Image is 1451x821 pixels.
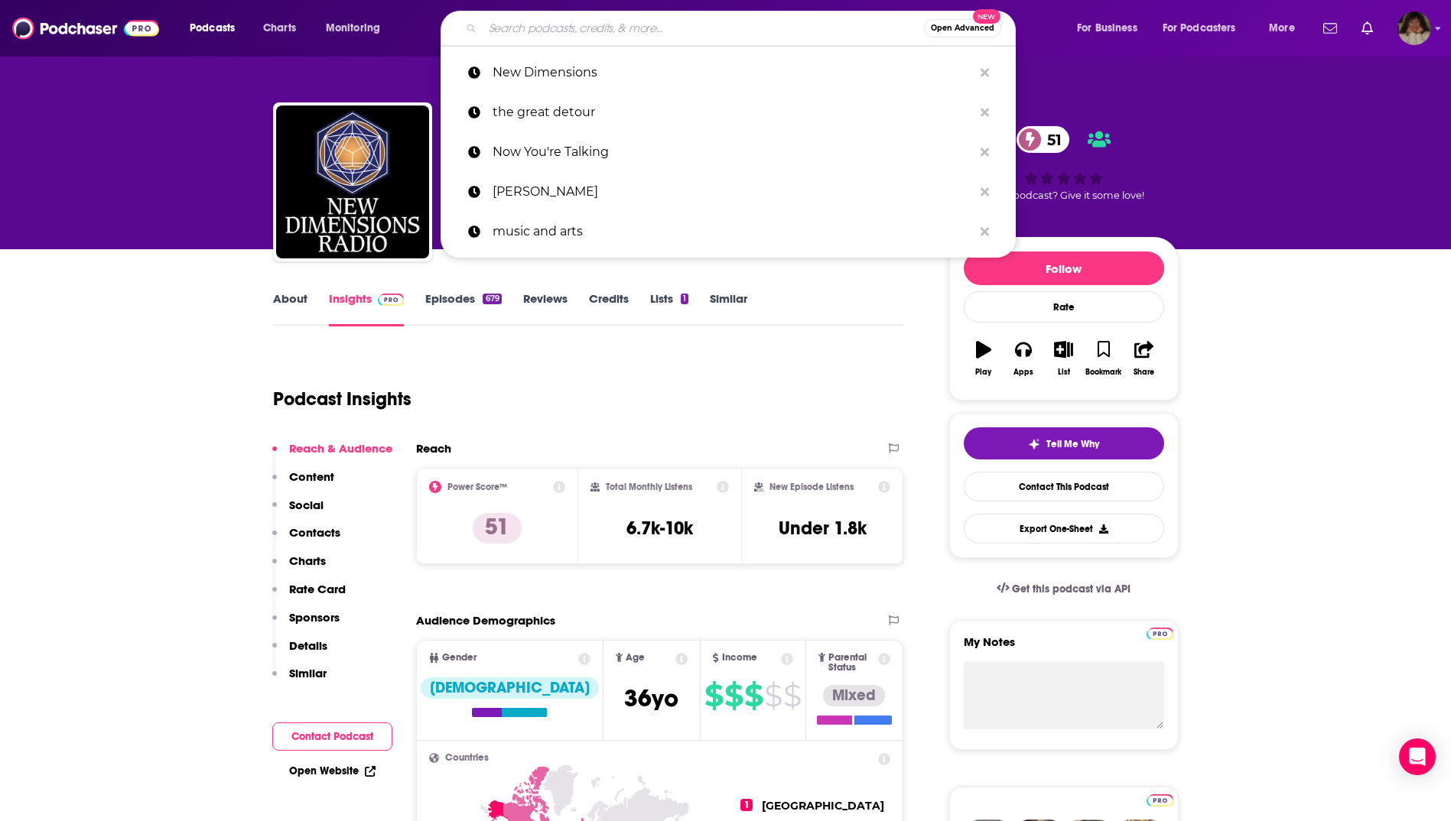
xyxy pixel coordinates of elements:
p: the great detour [493,92,973,132]
p: 51 [473,513,522,544]
span: Logged in as angelport [1397,11,1431,45]
p: Rate Card [289,582,346,596]
button: tell me why sparkleTell Me Why [964,427,1164,459]
h2: Total Monthly Listens [606,482,692,492]
a: Lists1 [650,291,688,326]
img: New Dimensions [276,105,429,258]
button: open menu [315,16,400,41]
p: Similar [289,666,327,680]
div: 1 [681,294,688,304]
span: $ [783,683,801,708]
a: Contact This Podcast [964,472,1164,501]
h3: Under 1.8k [779,517,867,540]
button: Social [272,498,324,526]
div: Open Intercom Messenger [1399,738,1436,775]
button: open menu [1153,16,1258,41]
a: Show notifications dropdown [1317,15,1343,41]
span: $ [744,683,763,708]
a: Pro website [1147,792,1173,806]
div: Share [1134,368,1154,377]
p: New Dimensions [493,53,973,92]
span: New [973,9,1000,24]
p: Social [289,498,324,512]
div: Search podcasts, credits, & more... [455,11,1030,46]
a: Show notifications dropdown [1355,15,1379,41]
div: 51Good podcast? Give it some love! [949,116,1179,211]
a: [PERSON_NAME] [441,172,1016,212]
a: Credits [589,291,629,326]
p: Content [289,469,334,484]
a: Get this podcast via API [984,570,1144,608]
img: Podchaser Pro [378,294,405,306]
p: Contacts [289,525,340,540]
input: Search podcasts, credits, & more... [483,16,924,41]
img: Podchaser - Follow, Share and Rate Podcasts [12,14,159,43]
span: Tell Me Why [1046,438,1099,450]
label: My Notes [964,634,1164,661]
a: Now You're Talking [441,132,1016,172]
button: Contact Podcast [272,722,392,751]
button: Share [1124,331,1163,386]
div: 679 [483,294,501,304]
p: music and arts [493,212,973,251]
a: New Dimensions [441,53,1016,92]
div: Bookmark [1085,368,1121,377]
a: 51 [1017,126,1069,153]
a: InsightsPodchaser Pro [329,291,405,326]
div: Mixed [823,685,885,706]
span: $ [724,683,743,708]
p: Details [289,638,327,653]
span: Podcasts [190,18,235,39]
h2: Power Score™ [447,482,507,492]
span: 51 [1032,126,1069,153]
button: Export One-Sheet [964,514,1164,544]
a: Similar [710,291,747,326]
button: Sponsors [272,610,340,638]
span: Get this podcast via API [1012,582,1131,595]
button: open menu [179,16,255,41]
img: Podchaser Pro [1147,794,1173,806]
img: tell me why sparkle [1028,438,1040,450]
button: List [1043,331,1083,386]
span: Open Advanced [931,24,994,32]
p: Now You're Talking [493,132,973,172]
a: Charts [253,16,305,41]
button: Follow [964,251,1164,285]
a: the great detour [441,92,1016,132]
button: Rate Card [272,582,346,610]
h2: New Episode Listens [769,482,854,492]
a: Episodes679 [425,291,501,326]
span: Income [722,653,757,663]
p: Sponsors [289,610,340,625]
button: Reach & Audience [272,441,392,469]
div: Rate [964,291,1164,323]
span: [GEOGRAPHIC_DATA] [762,799,884,813]
h3: 6.7k-10k [626,517,693,540]
div: Apps [1013,368,1033,377]
h1: Podcast Insights [273,388,412,411]
a: Reviews [523,291,568,326]
img: User Profile [1397,11,1431,45]
span: Parental Status [828,653,876,673]
button: Similar [272,666,327,694]
span: For Podcasters [1163,18,1236,39]
h2: Reach [416,441,451,456]
button: Apps [1004,331,1043,386]
button: Charts [272,553,326,582]
a: music and arts [441,212,1016,251]
p: brian C Hutson [493,172,973,212]
span: Age [626,653,645,663]
a: Pro website [1147,625,1173,640]
span: Gender [442,653,477,663]
button: Open AdvancedNew [924,19,1001,37]
span: Countries [445,753,489,763]
p: Reach & Audience [289,441,392,456]
span: 36 yo [624,683,678,713]
button: open menu [1258,16,1314,41]
span: For Business [1077,18,1137,39]
button: Contacts [272,525,340,553]
span: 1 [740,799,753,811]
div: List [1058,368,1070,377]
span: Charts [263,18,296,39]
